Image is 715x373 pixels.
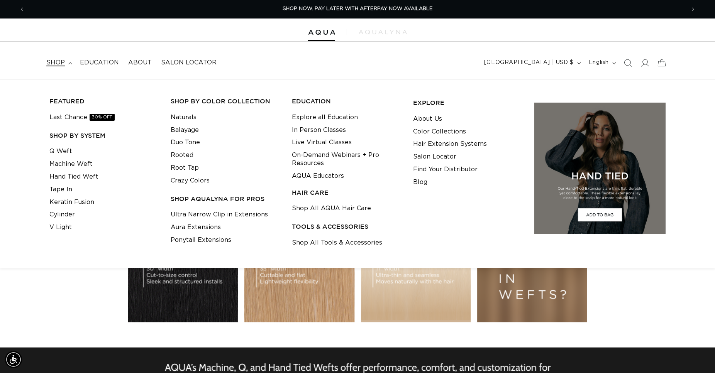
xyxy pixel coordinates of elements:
[49,97,159,105] h3: FEATURED
[685,2,701,17] button: Next announcement
[156,54,221,71] a: Salon Locator
[413,176,427,189] a: Blog
[292,236,382,249] a: Shop All Tools & Accessories
[171,208,268,221] a: Ultra Narrow Clip in Extensions
[14,2,30,17] button: Previous announcement
[479,56,584,70] button: [GEOGRAPHIC_DATA] | USD $
[128,59,152,67] span: About
[292,124,346,137] a: In Person Classes
[292,189,401,197] h3: HAIR CARE
[413,99,522,107] h3: EXPLORE
[49,170,98,183] a: Hand Tied Weft
[283,6,433,11] span: SHOP NOW. PAY LATER WITH AFTERPAY NOW AVAILABLE
[80,59,119,67] span: Education
[171,221,221,234] a: Aura Extensions
[292,97,401,105] h3: EDUCATION
[292,170,344,182] a: AQUA Educators
[171,149,193,162] a: Rooted
[308,30,335,35] img: Aqua Hair Extensions
[49,196,94,209] a: Keratin Fusion
[124,54,156,71] a: About
[292,149,401,170] a: On-Demand Webinars + Pro Resources
[171,162,199,174] a: Root Tap
[49,208,75,221] a: Cylinder
[413,113,442,125] a: About Us
[49,158,93,170] a: Machine Weft
[49,111,115,124] a: Last Chance30% OFF
[161,59,217,67] span: Salon Locator
[171,97,280,105] h3: Shop by Color Collection
[676,336,715,373] iframe: Chat Widget
[413,125,466,138] a: Color Collections
[49,132,159,140] h3: SHOP BY SYSTEM
[292,136,352,149] a: Live Virtual Classes
[171,234,231,246] a: Ponytail Extensions
[292,111,358,124] a: Explore all Education
[171,136,200,149] a: Duo Tone
[42,54,75,71] summary: shop
[589,59,609,67] span: English
[75,54,124,71] a: Education
[584,56,619,70] button: English
[46,59,65,67] span: shop
[359,30,407,34] img: aqualyna.com
[619,54,636,71] summary: Search
[90,114,115,121] span: 30% OFF
[49,145,72,158] a: Q Weft
[49,183,72,196] a: Tape In
[413,138,487,150] a: Hair Extension Systems
[171,111,197,124] a: Naturals
[5,351,22,368] div: Accessibility Menu
[413,150,456,163] a: Salon Locator
[171,124,199,137] a: Balayage
[171,195,280,203] h3: Shop AquaLyna for Pros
[413,163,478,176] a: Find Your Distributor
[171,174,210,187] a: Crazy Colors
[484,59,574,67] span: [GEOGRAPHIC_DATA] | USD $
[292,223,401,231] h3: TOOLS & ACCESSORIES
[49,221,72,234] a: V Light
[292,202,371,215] a: Shop All AQUA Hair Care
